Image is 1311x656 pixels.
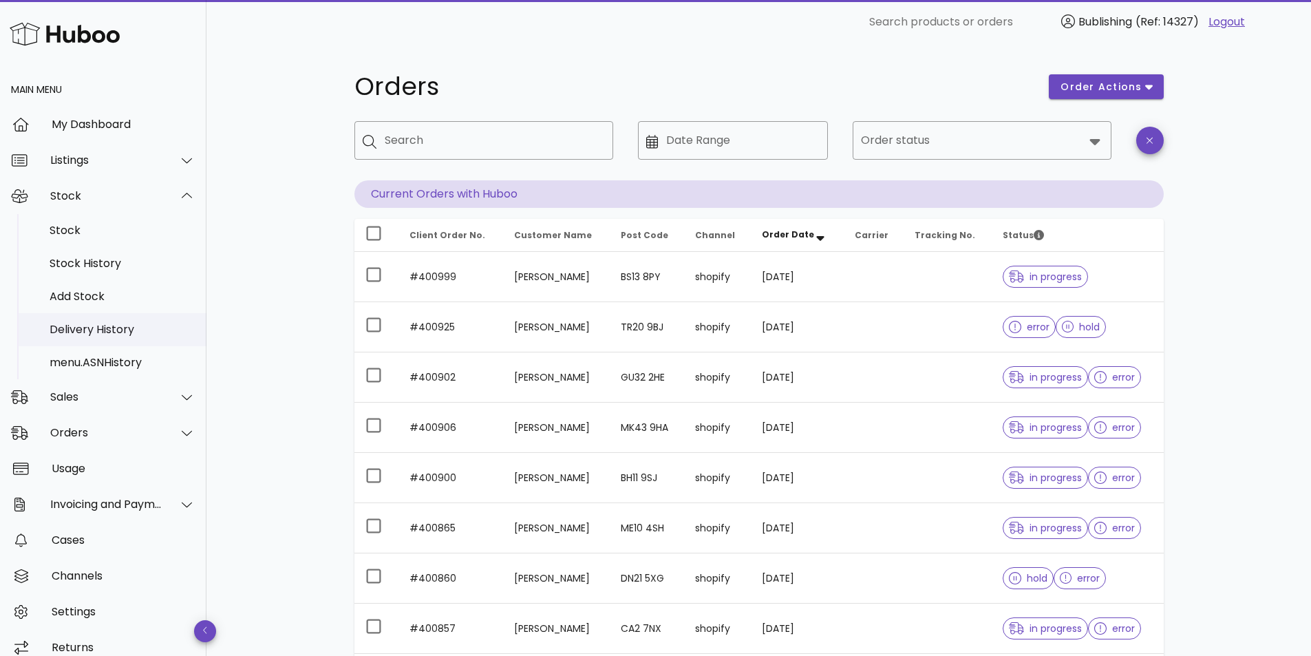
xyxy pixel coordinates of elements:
[50,257,195,270] div: Stock History
[695,229,735,241] span: Channel
[751,503,844,553] td: [DATE]
[503,553,610,604] td: [PERSON_NAME]
[610,252,684,302] td: BS13 8PY
[398,352,503,403] td: #400902
[52,641,195,654] div: Returns
[503,604,610,654] td: [PERSON_NAME]
[52,605,195,618] div: Settings
[50,498,162,511] div: Invoicing and Payments
[1094,372,1135,382] span: error
[503,352,610,403] td: [PERSON_NAME]
[1049,74,1163,99] button: order actions
[610,553,684,604] td: DN21 5XG
[1094,473,1135,483] span: error
[1062,322,1100,332] span: hold
[684,219,750,252] th: Channel
[610,453,684,503] td: BH11 9SJ
[751,403,844,453] td: [DATE]
[10,19,120,49] img: Huboo Logo
[684,252,750,302] td: shopify
[751,219,844,252] th: Order Date: Sorted descending. Activate to remove sorting.
[409,229,485,241] span: Client Order No.
[1009,473,1082,483] span: in progress
[844,219,904,252] th: Carrier
[50,224,195,237] div: Stock
[1009,523,1082,533] span: in progress
[354,74,1033,99] h1: Orders
[610,352,684,403] td: GU32 2HE
[1009,272,1082,282] span: in progress
[52,533,195,547] div: Cases
[50,390,162,403] div: Sales
[684,352,750,403] td: shopify
[1003,229,1044,241] span: Status
[762,229,814,240] span: Order Date
[50,290,195,303] div: Add Stock
[52,569,195,582] div: Channels
[50,323,195,336] div: Delivery History
[50,426,162,439] div: Orders
[1009,322,1049,332] span: error
[398,252,503,302] td: #400999
[1009,573,1047,583] span: hold
[684,553,750,604] td: shopify
[1009,624,1082,633] span: in progress
[992,219,1163,252] th: Status
[684,503,750,553] td: shopify
[514,229,592,241] span: Customer Name
[621,229,668,241] span: Post Code
[751,453,844,503] td: [DATE]
[610,604,684,654] td: CA2 7NX
[904,219,992,252] th: Tracking No.
[503,302,610,352] td: [PERSON_NAME]
[50,154,162,167] div: Listings
[1060,80,1142,94] span: order actions
[684,453,750,503] td: shopify
[398,553,503,604] td: #400860
[354,180,1164,208] p: Current Orders with Huboo
[751,302,844,352] td: [DATE]
[1009,372,1082,382] span: in progress
[1009,423,1082,432] span: in progress
[50,356,195,369] div: menu.ASNHistory
[1060,573,1100,583] span: error
[1078,14,1132,30] span: Bublishing
[503,453,610,503] td: [PERSON_NAME]
[751,352,844,403] td: [DATE]
[915,229,975,241] span: Tracking No.
[1094,423,1135,432] span: error
[610,219,684,252] th: Post Code
[1208,14,1245,30] a: Logout
[855,229,888,241] span: Carrier
[503,403,610,453] td: [PERSON_NAME]
[398,453,503,503] td: #400900
[751,604,844,654] td: [DATE]
[1136,14,1199,30] span: (Ref: 14327)
[503,219,610,252] th: Customer Name
[1094,523,1135,533] span: error
[398,302,503,352] td: #400925
[610,302,684,352] td: TR20 9BJ
[751,553,844,604] td: [DATE]
[50,189,162,202] div: Stock
[398,219,503,252] th: Client Order No.
[503,503,610,553] td: [PERSON_NAME]
[684,302,750,352] td: shopify
[52,118,195,131] div: My Dashboard
[684,604,750,654] td: shopify
[52,462,195,475] div: Usage
[398,403,503,453] td: #400906
[398,503,503,553] td: #400865
[503,252,610,302] td: [PERSON_NAME]
[398,604,503,654] td: #400857
[610,403,684,453] td: MK43 9HA
[751,252,844,302] td: [DATE]
[1094,624,1135,633] span: error
[853,121,1111,160] div: Order status
[684,403,750,453] td: shopify
[610,503,684,553] td: ME10 4SH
